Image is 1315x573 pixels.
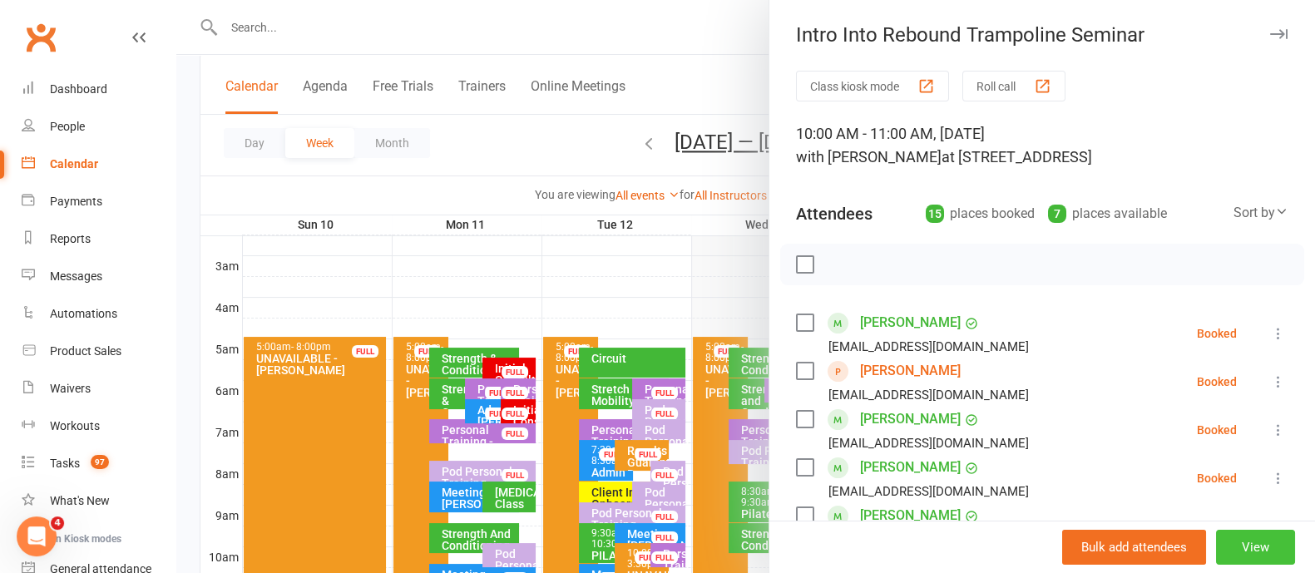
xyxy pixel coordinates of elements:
[1233,202,1288,224] div: Sort by
[796,202,873,225] div: Attendees
[50,157,98,170] div: Calendar
[1197,472,1237,484] div: Booked
[942,148,1092,165] span: at [STREET_ADDRESS]
[22,108,175,146] a: People
[796,148,942,165] span: with [PERSON_NAME]
[22,71,175,108] a: Dashboard
[17,516,57,556] iframe: Intercom live chat
[796,122,1288,169] div: 10:00 AM - 11:00 AM, [DATE]
[22,482,175,520] a: What's New
[1197,376,1237,388] div: Booked
[828,384,1029,406] div: [EMAIL_ADDRESS][DOMAIN_NAME]
[1062,530,1206,565] button: Bulk add attendees
[22,258,175,295] a: Messages
[50,82,107,96] div: Dashboard
[22,220,175,258] a: Reports
[91,455,109,469] span: 97
[50,457,80,470] div: Tasks
[860,309,961,336] a: [PERSON_NAME]
[828,432,1029,454] div: [EMAIL_ADDRESS][DOMAIN_NAME]
[50,269,102,283] div: Messages
[828,336,1029,358] div: [EMAIL_ADDRESS][DOMAIN_NAME]
[926,205,944,223] div: 15
[1216,530,1295,565] button: View
[50,419,100,432] div: Workouts
[50,120,85,133] div: People
[51,516,64,530] span: 4
[1197,328,1237,339] div: Booked
[796,71,949,101] button: Class kiosk mode
[1048,205,1066,223] div: 7
[1197,424,1237,436] div: Booked
[860,502,961,529] a: [PERSON_NAME]
[22,295,175,333] a: Automations
[926,202,1035,225] div: places booked
[22,445,175,482] a: Tasks 97
[50,307,117,320] div: Automations
[22,408,175,445] a: Workouts
[22,183,175,220] a: Payments
[22,146,175,183] a: Calendar
[22,370,175,408] a: Waivers
[50,195,102,208] div: Payments
[860,454,961,481] a: [PERSON_NAME]
[1048,202,1167,225] div: places available
[860,406,961,432] a: [PERSON_NAME]
[20,17,62,58] a: Clubworx
[22,333,175,370] a: Product Sales
[962,71,1065,101] button: Roll call
[828,481,1029,502] div: [EMAIL_ADDRESS][DOMAIN_NAME]
[50,344,121,358] div: Product Sales
[769,23,1315,47] div: Intro Into Rebound Trampoline Seminar
[50,382,91,395] div: Waivers
[50,494,110,507] div: What's New
[50,232,91,245] div: Reports
[860,358,961,384] a: [PERSON_NAME]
